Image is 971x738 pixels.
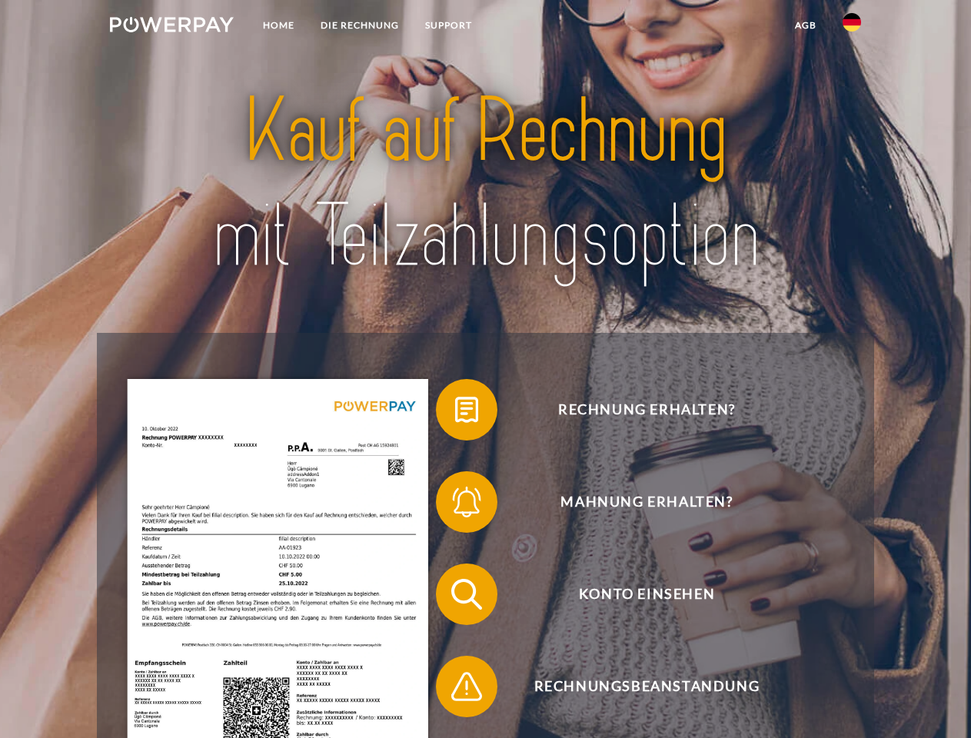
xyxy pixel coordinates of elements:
a: Home [250,12,308,39]
img: de [843,13,861,32]
span: Konto einsehen [458,563,835,625]
img: qb_bill.svg [447,391,486,429]
button: Konto einsehen [436,563,836,625]
img: logo-powerpay-white.svg [110,17,234,32]
span: Rechnung erhalten? [458,379,835,440]
span: Mahnung erhalten? [458,471,835,533]
a: DIE RECHNUNG [308,12,412,39]
button: Rechnungsbeanstandung [436,656,836,717]
button: Rechnung erhalten? [436,379,836,440]
a: SUPPORT [412,12,485,39]
img: qb_warning.svg [447,667,486,706]
button: Mahnung erhalten? [436,471,836,533]
a: agb [782,12,830,39]
span: Rechnungsbeanstandung [458,656,835,717]
img: qb_search.svg [447,575,486,613]
img: title-powerpay_de.svg [147,74,824,294]
img: qb_bell.svg [447,483,486,521]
